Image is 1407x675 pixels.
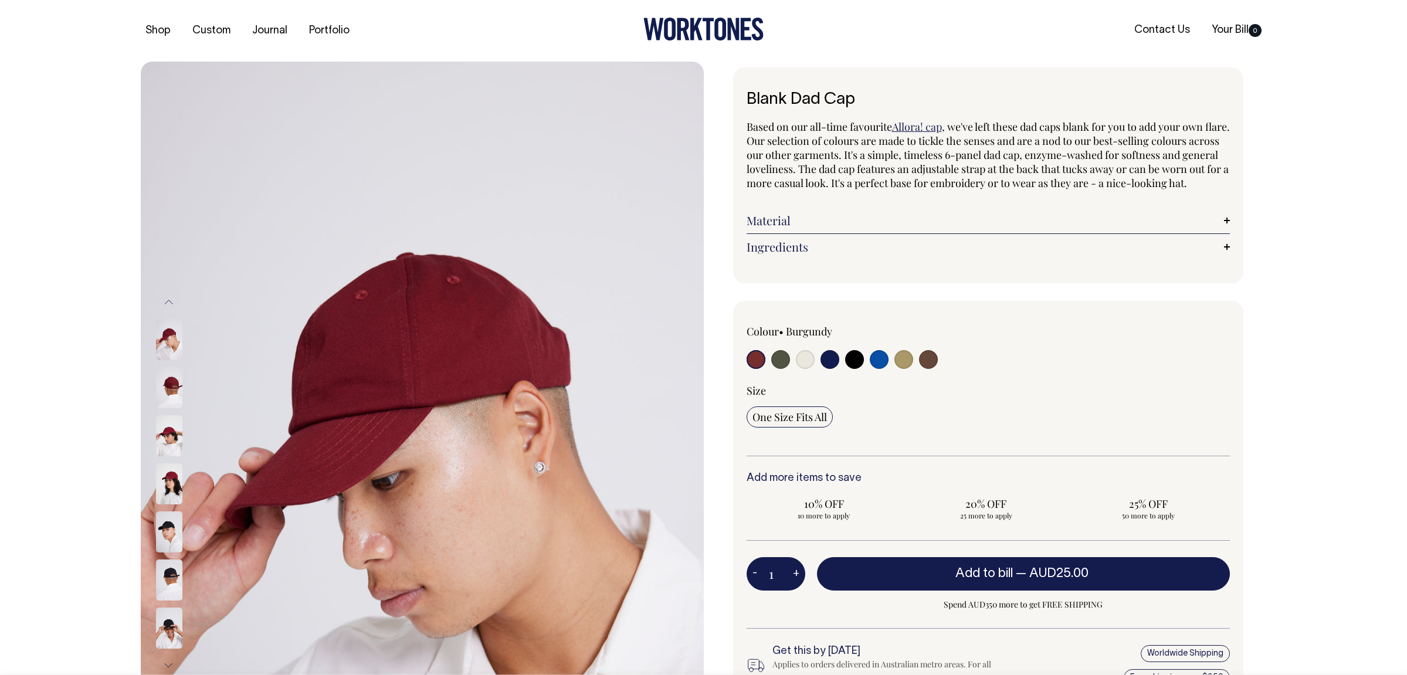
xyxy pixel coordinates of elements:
button: Previous [160,289,178,316]
span: 0 [1249,24,1262,37]
a: Material [747,213,1230,228]
span: 25 more to apply [914,511,1058,520]
button: + [787,562,805,586]
span: 10 more to apply [752,511,896,520]
h6: Add more items to save [747,473,1230,484]
input: 10% OFF 10 more to apply [747,493,902,524]
span: 50 more to apply [1077,511,1220,520]
a: Portfolio [304,21,354,40]
img: black [156,608,182,649]
span: Add to bill [955,568,1013,579]
h6: Get this by [DATE] [772,646,1011,657]
input: 25% OFF 50 more to apply [1071,493,1226,524]
img: burgundy [156,415,182,456]
div: Colour [747,324,940,338]
a: Custom [188,21,235,40]
a: Ingredients [747,240,1230,254]
a: Contact Us [1130,21,1195,40]
input: One Size Fits All [747,406,833,428]
img: burgundy [156,319,182,360]
img: black [156,511,182,552]
img: burgundy [156,367,182,408]
span: , we've left these dad caps blank for you to add your own flare. Our selection of colours are mad... [747,120,1230,190]
div: Size [747,384,1230,398]
button: Add to bill —AUD25.00 [817,557,1230,590]
span: Based on our all-time favourite [747,120,892,134]
img: black [156,559,182,601]
a: Journal [248,21,292,40]
h1: Blank Dad Cap [747,91,1230,109]
span: • [779,324,784,338]
span: One Size Fits All [752,410,827,424]
a: Shop [141,21,175,40]
span: 25% OFF [1077,497,1220,511]
img: burgundy [156,463,182,504]
span: AUD25.00 [1029,568,1089,579]
label: Burgundy [786,324,832,338]
a: Allora! cap [892,120,942,134]
span: 10% OFF [752,497,896,511]
span: Spend AUD350 more to get FREE SHIPPING [817,598,1230,612]
span: 20% OFF [914,497,1058,511]
input: 20% OFF 25 more to apply [908,493,1064,524]
button: - [747,562,763,586]
span: — [1016,568,1091,579]
a: Your Bill0 [1207,21,1266,40]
